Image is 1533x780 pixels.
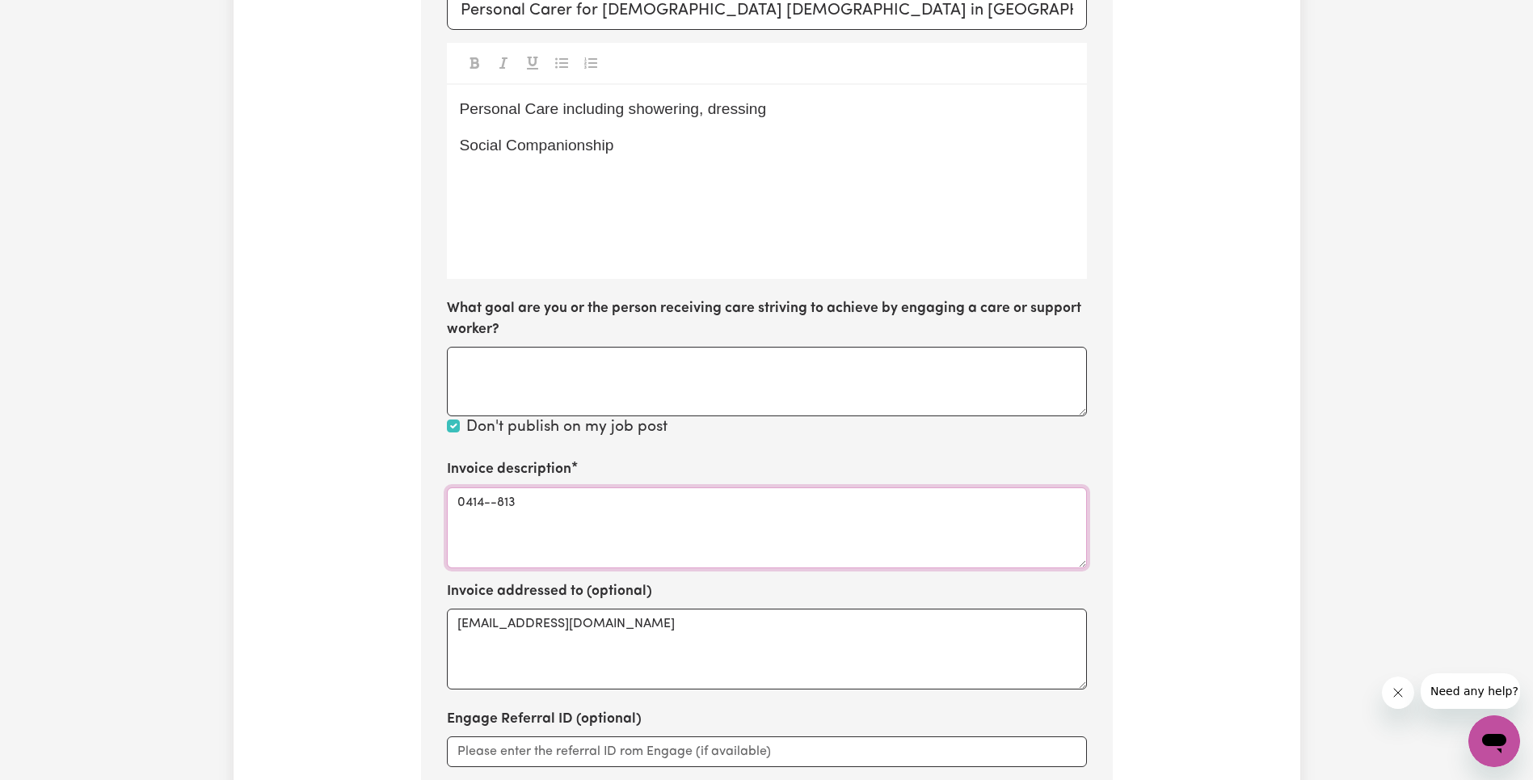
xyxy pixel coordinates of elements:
textarea: [EMAIL_ADDRESS][DOMAIN_NAME] [447,609,1087,689]
label: Invoice addressed to (optional) [447,581,652,602]
input: Please enter the referral ID rom Engage (if available) [447,736,1087,767]
button: Toggle undefined [521,53,544,74]
label: Invoice description [447,459,571,480]
span: Personal Care including showering, dressing [460,100,767,117]
iframe: Message from company [1421,673,1520,709]
span: Social Companionship [460,137,614,154]
button: Toggle undefined [579,53,602,74]
iframe: Close message [1382,677,1414,709]
label: Engage Referral ID (optional) [447,709,642,730]
label: Don't publish on my job post [466,416,668,440]
iframe: Button to launch messaging window [1468,715,1520,767]
button: Toggle undefined [463,53,486,74]
label: What goal are you or the person receiving care striving to achieve by engaging a care or support ... [447,298,1087,341]
button: Toggle undefined [550,53,573,74]
textarea: 0414--813 [447,487,1087,568]
button: Toggle undefined [492,53,515,74]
